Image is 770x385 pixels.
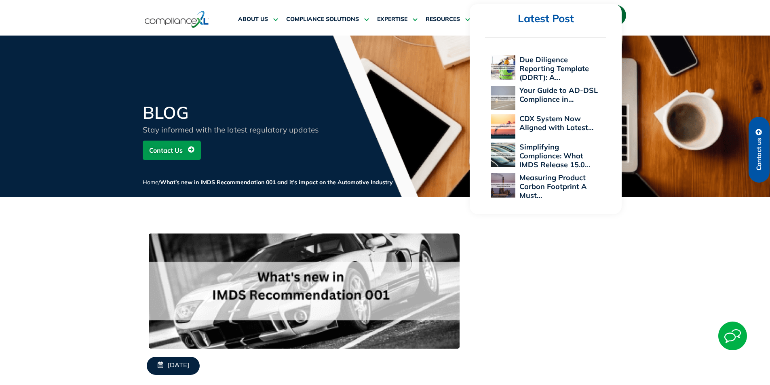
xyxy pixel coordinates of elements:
img: Start Chat [718,322,747,350]
img: Simplifying Compliance: What IMDS Release 15.0 Means for PCF Reporting [491,143,515,167]
a: Home [143,179,158,186]
a: RESOURCES [426,10,470,29]
img: CDX System Now Aligned with Latest EU POPs Rules [491,114,515,139]
a: Contact Us [143,141,201,160]
span: ABOUT US [238,16,268,23]
a: ABOUT US [238,10,278,29]
a: Your Guide to AD-DSL Compliance in… [519,86,598,104]
img: Due Diligence Reporting Template (DDRT): A Supplier’s Roadmap to Compliance [491,55,515,80]
a: Contact us [749,117,770,183]
h2: BLOG [143,104,337,121]
span: Stay informed with the latest regulatory updates [143,125,319,135]
a: COMPLIANCE SOLUTIONS [286,10,369,29]
span: EXPERTISE [377,16,407,23]
span: Contact Us [149,143,183,158]
img: Measuring Product Carbon Footprint A Must for Modern Manufacturing [491,173,515,198]
a: Due Diligence Reporting Template (DDRT): A… [519,55,589,82]
img: IMDS-Recommendation-001-352×250 [149,234,460,349]
a: Measuring Product Carbon Footprint A Must… [519,173,587,200]
a: CDX System Now Aligned with Latest… [519,114,593,132]
a: Simplifying Compliance: What IMDS Release 15.0… [519,142,590,169]
a: [DATE] [147,357,200,375]
span: / [143,179,393,186]
span: RESOURCES [426,16,460,23]
span: [DATE] [168,362,189,370]
img: logo-one.svg [145,10,209,29]
img: Your Guide to AD-DSL Compliance in the Aerospace and Defense Industry [491,86,515,110]
span: COMPLIANCE SOLUTIONS [286,16,359,23]
span: Contact us [755,138,763,170]
a: EXPERTISE [377,10,418,29]
h2: Latest Post [485,12,606,25]
span: What’s new in IMDS Recommendation 001 and it’s impact on the Automotive Industry [160,179,393,186]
